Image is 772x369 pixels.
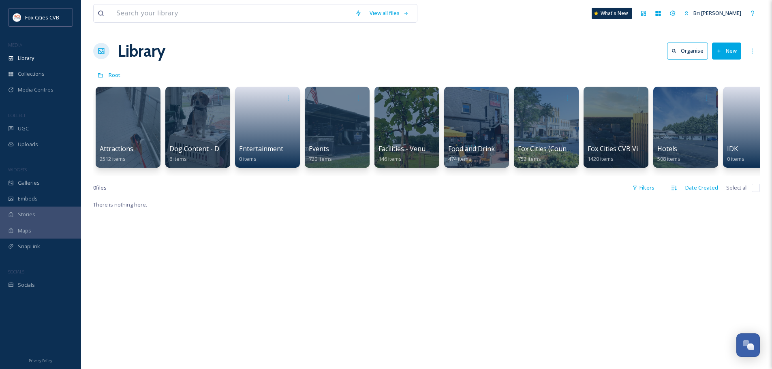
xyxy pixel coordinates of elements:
[681,180,722,196] div: Date Created
[18,281,35,289] span: Socials
[8,112,26,118] span: COLLECT
[109,70,120,80] a: Root
[379,155,402,162] span: 146 items
[588,155,614,162] span: 1420 items
[100,155,126,162] span: 2512 items
[727,145,744,162] a: IDK0 items
[727,144,738,153] span: IDK
[18,227,31,235] span: Maps
[379,145,486,162] a: Facilities - Venues - Meeting Spaces146 items
[8,42,22,48] span: MEDIA
[8,269,24,275] span: SOCIALS
[29,355,52,365] a: Privacy Policy
[448,145,495,162] a: Food and Drink474 items
[366,5,413,21] a: View all files
[727,155,744,162] span: 0 items
[93,184,107,192] span: 0 file s
[667,43,712,59] a: Organise
[518,145,623,162] a: Fox Cities (Counties, Towns, Cities)752 items
[693,9,741,17] span: Bri [PERSON_NAME]
[18,195,38,203] span: Embeds
[309,155,332,162] span: 720 items
[588,144,652,153] span: Fox Cities CVB Videos
[588,145,652,162] a: Fox Cities CVB Videos1420 items
[18,141,38,148] span: Uploads
[118,39,165,63] a: Library
[628,180,659,196] div: Filters
[112,4,351,22] input: Search your library
[448,155,471,162] span: 474 items
[8,166,27,173] span: WIDGETS
[680,5,745,21] a: Bri [PERSON_NAME]
[169,144,253,153] span: Dog Content - Dog Friendly
[712,43,741,59] button: New
[448,144,495,153] span: Food and Drink
[169,155,187,162] span: 6 items
[18,86,53,94] span: Media Centres
[18,70,45,78] span: Collections
[657,155,680,162] span: 508 items
[13,13,21,21] img: images.png
[25,14,59,21] span: Fox Cities CVB
[726,184,748,192] span: Select all
[667,43,708,59] button: Organise
[100,145,133,162] a: Attractions2512 items
[18,243,40,250] span: SnapLink
[239,145,283,162] a: Entertainment0 items
[309,144,329,153] span: Events
[29,358,52,363] span: Privacy Policy
[18,125,29,132] span: UGC
[18,179,40,187] span: Galleries
[100,144,133,153] span: Attractions
[657,145,680,162] a: Hotels508 items
[518,155,541,162] span: 752 items
[592,8,632,19] a: What's New
[18,54,34,62] span: Library
[109,71,120,79] span: Root
[239,144,283,153] span: Entertainment
[518,144,623,153] span: Fox Cities (Counties, Towns, Cities)
[93,201,147,208] span: There is nothing here.
[169,145,253,162] a: Dog Content - Dog Friendly6 items
[379,144,486,153] span: Facilities - Venues - Meeting Spaces
[239,155,257,162] span: 0 items
[18,211,35,218] span: Stories
[736,333,760,357] button: Open Chat
[657,144,677,153] span: Hotels
[309,145,332,162] a: Events720 items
